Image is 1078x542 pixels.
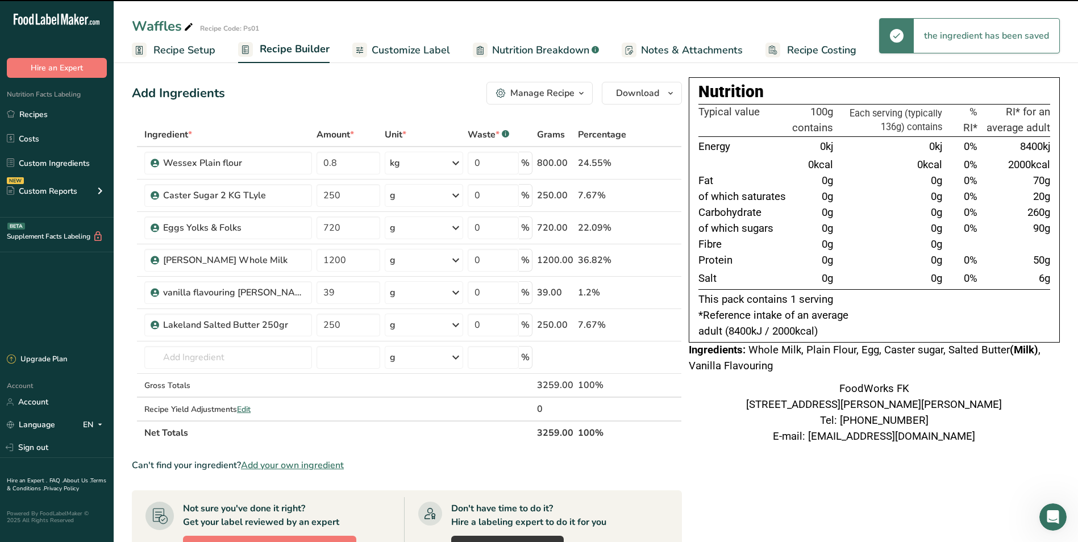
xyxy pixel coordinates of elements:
span: 0g [931,174,942,187]
div: 24.55% [578,156,627,170]
div: 250.00 [537,189,573,202]
div: Eggs Yolks & Folks [163,221,305,235]
span: 0g [931,254,942,266]
span: Ingredients: [689,344,746,356]
span: 0kj [820,140,833,153]
span: Recipe Setup [153,43,215,58]
div: Manage Recipe [510,86,575,100]
div: Add Ingredients [132,84,225,103]
div: FoodWorks FK [STREET_ADDRESS][PERSON_NAME][PERSON_NAME] Tel: [PHONE_NUMBER] E-mail: [EMAIL_ADDRES... [689,381,1060,445]
th: Typical value [698,105,790,137]
b: (Milk) [1010,344,1038,356]
div: EN [83,418,107,432]
a: Customize Label [352,37,450,63]
a: Hire an Expert . [7,477,47,485]
a: Terms & Conditions . [7,477,106,493]
p: This pack contains 1 serving [698,292,1050,308]
span: 0% [964,222,977,235]
span: Grams [537,128,565,141]
th: Each serving (typically 136g) contains [835,105,944,137]
span: 0g [931,190,942,203]
div: the ingredient has been saved [914,19,1059,53]
div: 250.00 [537,318,573,332]
span: Notes & Attachments [641,43,743,58]
span: 0g [822,272,833,285]
span: 0% [964,206,977,219]
th: Net Totals [142,420,535,444]
span: RI* for an average adult [987,106,1050,134]
span: Ingredient [144,128,192,141]
div: kg [390,156,400,170]
div: g [390,189,396,202]
td: 6g [980,269,1050,289]
div: g [390,221,396,235]
span: Whole Milk, Plain Flour, Egg, Caster sugar, Salted Butter , Vanilla Flavouring [689,344,1040,372]
td: of which sugars [698,221,790,237]
input: Add Ingredient [144,346,312,369]
div: Wessex Plain flour [163,156,305,170]
td: Protein [698,253,790,269]
a: Privacy Policy [44,485,79,493]
div: 720.00 [537,221,573,235]
div: [PERSON_NAME] Whole Milk [163,253,305,267]
a: Recipe Setup [132,37,215,63]
iframe: Intercom live chat [1039,503,1067,531]
div: 3259.00 [537,378,573,392]
div: 7.67% [578,318,627,332]
div: g [390,351,396,364]
td: 8400kj [980,136,1050,157]
div: 36.82% [578,253,627,267]
div: Can't find your ingredient? [132,458,682,472]
a: About Us . [63,477,90,485]
div: 0 [537,402,573,416]
td: Energy [698,136,790,157]
td: 50g [980,253,1050,269]
button: Manage Recipe [486,82,593,105]
span: Recipe Builder [260,41,330,57]
td: 260g [980,205,1050,221]
span: 0kcal [917,159,942,171]
div: Waffles [132,16,195,36]
div: g [390,318,396,332]
span: *Reference intake of an average adult (8400kJ / 2000kcal) [698,309,848,337]
span: 0kcal [808,159,833,171]
span: 0g [931,238,942,251]
span: Edit [237,404,251,415]
span: Percentage [578,128,626,141]
a: FAQ . [49,477,63,485]
div: NEW [7,177,24,184]
div: Recipe Yield Adjustments [144,403,312,415]
span: Unit [385,128,406,141]
th: 100% [576,420,630,444]
span: Recipe Costing [787,43,856,58]
td: Fibre [698,237,790,253]
div: g [390,286,396,299]
div: g [390,253,396,267]
span: 0g [822,222,833,235]
span: 0% [964,190,977,203]
div: Powered By FoodLabelMaker © 2025 All Rights Reserved [7,510,107,524]
td: 2000kcal [980,157,1050,173]
span: Amount [317,128,354,141]
span: % RI* [963,106,977,134]
button: Hire an Expert [7,58,107,78]
td: of which saturates [698,189,790,205]
span: 0kj [929,140,942,153]
span: 0g [822,174,833,187]
a: Nutrition Breakdown [473,37,599,63]
div: vanilla flavouring [PERSON_NAME] 500ml [163,286,305,299]
div: Recipe Code: Ps01 [200,23,259,34]
span: 0% [964,174,977,187]
div: Gross Totals [144,380,312,391]
td: 70g [980,173,1050,189]
div: 22.09% [578,221,627,235]
span: 0% [964,254,977,266]
td: 20g [980,189,1050,205]
div: Waste [468,128,509,141]
a: Recipe Costing [765,37,856,63]
span: Customize Label [372,43,450,58]
span: Add your own ingredient [241,458,344,472]
th: 100g contains [790,105,835,137]
span: 0% [964,140,977,153]
span: 0g [822,206,833,219]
